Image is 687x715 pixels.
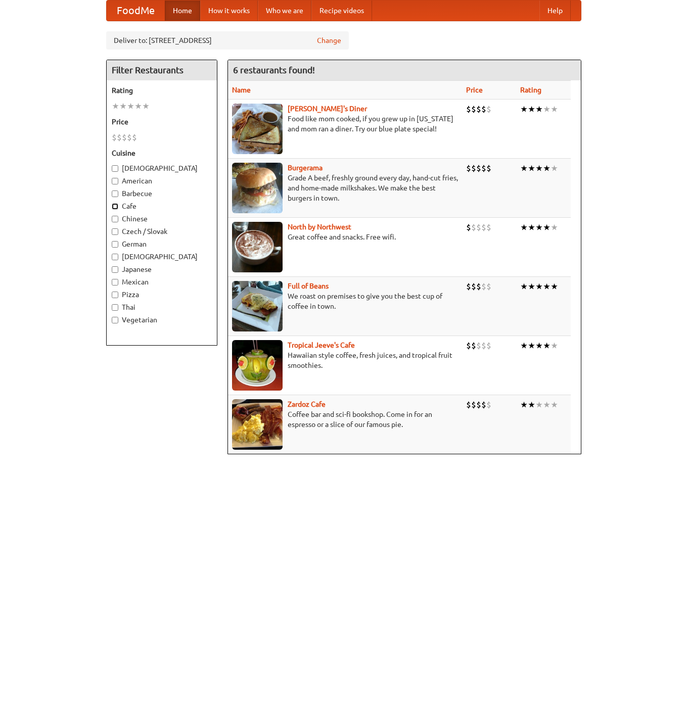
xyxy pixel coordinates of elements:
[535,163,543,174] li: ★
[288,164,323,172] a: Burgerama
[543,399,551,410] li: ★
[528,399,535,410] li: ★
[481,340,486,351] li: $
[528,281,535,292] li: ★
[486,163,491,174] li: $
[258,1,311,21] a: Who we are
[232,281,283,331] img: beans.jpg
[535,222,543,233] li: ★
[476,163,481,174] li: $
[528,222,535,233] li: ★
[134,101,142,112] li: ★
[486,104,491,115] li: $
[107,1,165,21] a: FoodMe
[232,173,458,203] p: Grade A beef, freshly ground every day, hand-cut fries, and home-made milkshakes. We make the bes...
[112,254,118,260] input: [DEMOGRAPHIC_DATA]
[112,315,212,325] label: Vegetarian
[232,104,283,154] img: sallys.jpg
[112,201,212,211] label: Cafe
[112,203,118,210] input: Cafe
[551,104,558,115] li: ★
[288,223,351,231] a: North by Northwest
[471,163,476,174] li: $
[520,399,528,410] li: ★
[112,117,212,127] h5: Price
[471,222,476,233] li: $
[520,222,528,233] li: ★
[551,340,558,351] li: ★
[232,340,283,391] img: jeeves.jpg
[551,222,558,233] li: ★
[112,290,212,300] label: Pizza
[112,188,212,199] label: Barbecue
[107,60,217,80] h4: Filter Restaurants
[232,114,458,134] p: Food like mom cooked, if you grew up in [US_STATE] and mom ran a diner. Try our blue plate special!
[476,281,481,292] li: $
[311,1,372,21] a: Recipe videos
[112,277,212,287] label: Mexican
[466,399,471,410] li: $
[535,340,543,351] li: ★
[481,281,486,292] li: $
[106,31,349,50] div: Deliver to: [STREET_ADDRESS]
[122,132,127,143] li: $
[112,214,212,224] label: Chinese
[112,101,119,112] li: ★
[119,101,127,112] li: ★
[476,104,481,115] li: $
[112,190,118,197] input: Barbecue
[288,105,367,113] b: [PERSON_NAME]'s Diner
[112,266,118,273] input: Japanese
[471,399,476,410] li: $
[288,341,355,349] a: Tropical Jeeve's Cafe
[520,104,528,115] li: ★
[543,163,551,174] li: ★
[112,226,212,236] label: Czech / Slovak
[112,304,118,311] input: Thai
[486,340,491,351] li: $
[535,399,543,410] li: ★
[528,163,535,174] li: ★
[288,400,326,408] a: Zardoz Cafe
[543,340,551,351] li: ★
[232,232,458,242] p: Great coffee and snacks. Free wifi.
[317,35,341,45] a: Change
[520,86,541,94] a: Rating
[471,104,476,115] li: $
[528,340,535,351] li: ★
[117,132,122,143] li: $
[112,279,118,285] input: Mexican
[112,216,118,222] input: Chinese
[535,281,543,292] li: ★
[471,340,476,351] li: $
[112,165,118,172] input: [DEMOGRAPHIC_DATA]
[466,281,471,292] li: $
[486,281,491,292] li: $
[232,163,283,213] img: burgerama.jpg
[486,399,491,410] li: $
[481,104,486,115] li: $
[233,65,315,75] ng-pluralize: 6 restaurants found!
[112,239,212,249] label: German
[466,222,471,233] li: $
[486,222,491,233] li: $
[520,281,528,292] li: ★
[528,104,535,115] li: ★
[551,399,558,410] li: ★
[165,1,200,21] a: Home
[112,148,212,158] h5: Cuisine
[520,340,528,351] li: ★
[132,132,137,143] li: $
[112,264,212,274] label: Japanese
[551,281,558,292] li: ★
[112,178,118,184] input: American
[471,281,476,292] li: $
[112,176,212,186] label: American
[200,1,258,21] a: How it works
[288,282,329,290] b: Full of Beans
[112,228,118,235] input: Czech / Slovak
[112,85,212,96] h5: Rating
